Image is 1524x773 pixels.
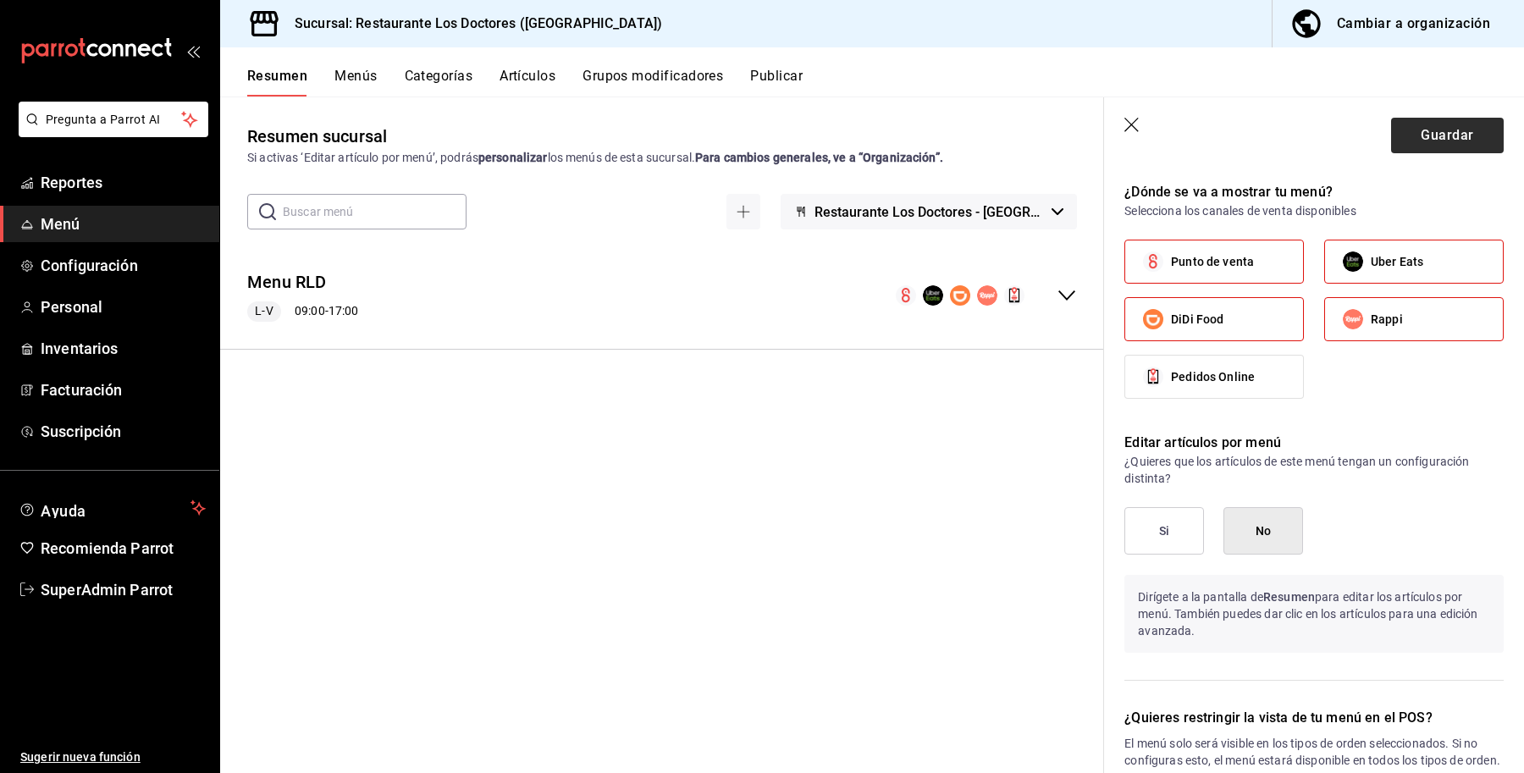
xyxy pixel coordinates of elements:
span: Uber Eats [1371,253,1423,271]
span: Restaurante Los Doctores - [GEOGRAPHIC_DATA] [814,204,1045,220]
span: SuperAdmin Parrot [41,578,206,601]
button: Grupos modificadores [583,68,723,97]
span: DiDi Food [1171,311,1223,329]
span: Menú [41,213,206,235]
span: L-V [248,302,279,320]
div: Resumen sucursal [247,124,387,149]
span: Reportes [41,171,206,194]
h3: Sucursal: Restaurante Los Doctores ([GEOGRAPHIC_DATA]) [281,14,662,34]
p: ¿Quieres que los artículos de este menú tengan un configuración distinta? [1124,453,1504,487]
span: Pregunta a Parrot AI [46,111,182,129]
button: Menús [334,68,377,97]
button: Guardar [1391,118,1504,153]
span: Recomienda Parrot [41,537,206,560]
button: Categorías [405,68,473,97]
div: navigation tabs [247,68,1524,97]
div: collapse-menu-row [220,257,1104,335]
a: Pregunta a Parrot AI [12,123,208,141]
strong: Resumen [1263,590,1315,604]
span: Punto de venta [1171,253,1254,271]
span: Rappi [1371,311,1403,329]
button: Publicar [750,68,803,97]
button: Restaurante Los Doctores - [GEOGRAPHIC_DATA] [781,194,1077,229]
button: open_drawer_menu [186,44,200,58]
span: Pedidos Online [1171,368,1255,386]
button: Pregunta a Parrot AI [19,102,208,137]
p: Dirígete a la pantalla de para editar los artículos por menú. También puedes dar clic en los artí... [1124,575,1504,653]
p: El menú solo será visible en los tipos de orden seleccionados. Si no configuras esto, el menú est... [1124,735,1504,769]
div: Cambiar a organización [1337,12,1490,36]
input: Buscar menú [283,195,467,229]
strong: personalizar [478,151,548,164]
span: Inventarios [41,337,206,360]
span: Personal [41,295,206,318]
strong: Para cambios generales, ve a “Organización”. [695,151,943,164]
p: ¿Dónde se va a mostrar tu menú? [1124,182,1504,202]
p: Editar artículos por menú [1124,433,1504,453]
span: Facturación [41,378,206,401]
p: ¿Quieres restringir la vista de tu menú en el POS? [1124,708,1504,728]
button: Artículos [500,68,555,97]
button: Resumen [247,68,307,97]
span: Suscripción [41,420,206,443]
div: Si activas ‘Editar artículo por menú’, podrás los menús de esta sucursal. [247,149,1077,167]
p: Selecciona los canales de venta disponibles [1124,202,1504,219]
span: Ayuda [41,498,184,518]
button: Menu RLD [247,270,327,295]
span: Sugerir nueva función [20,748,206,766]
div: 09:00 - 17:00 [247,301,358,322]
button: Si [1124,507,1204,555]
button: No [1223,507,1303,555]
span: Configuración [41,254,206,277]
